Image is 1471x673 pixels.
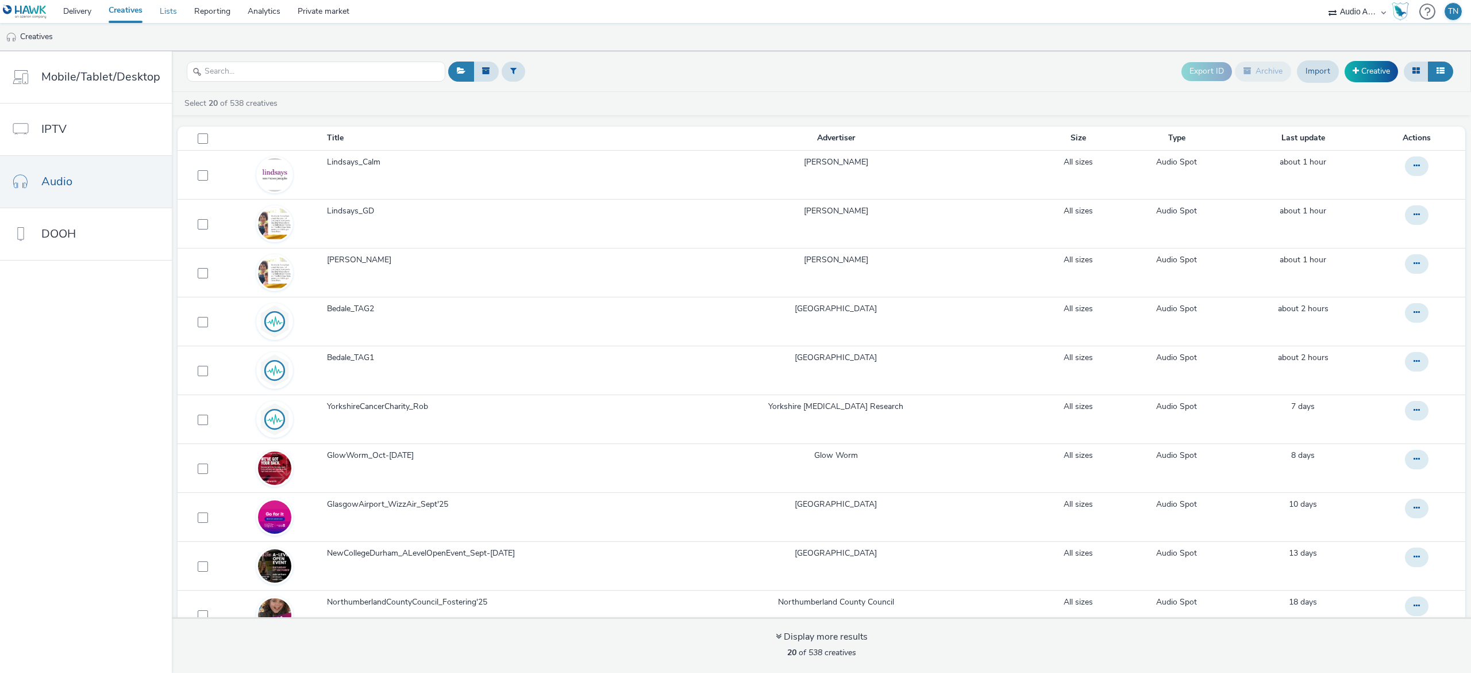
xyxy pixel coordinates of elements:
a: Hawk Academy [1392,2,1414,21]
a: [GEOGRAPHIC_DATA] [795,499,877,510]
th: Last update [1234,127,1373,150]
a: Select of 538 creatives [183,98,282,109]
a: Audio Spot [1156,499,1197,510]
span: about 1 hour [1280,254,1326,265]
a: GlowWorm_Oct-[DATE] [327,450,634,467]
a: All sizes [1064,499,1093,510]
a: NorthumberlandCountyCouncil_Fostering'25 [327,596,634,614]
a: Lindsays_Calm [327,156,634,174]
a: YorkshireCancerCharity_Rob [327,401,634,418]
span: NorthumberlandCountyCouncil_Fostering'25 [327,596,492,608]
a: Lindsays_GD [327,205,634,223]
a: All sizes [1064,450,1093,461]
img: Hawk Academy [1392,2,1409,21]
button: Archive [1235,62,1291,81]
span: Bedale_TAG1 [327,352,379,364]
a: 9 October 2025, 17:37 [1278,303,1328,315]
input: Search... [187,62,445,82]
a: Audio Spot [1156,596,1197,608]
a: Audio Spot [1156,254,1197,266]
a: Audio Spot [1156,401,1197,412]
img: audio.svg [258,354,291,387]
th: Size [1037,127,1120,150]
th: Title [326,127,635,150]
strong: 20 [787,647,796,658]
a: Creative [1345,61,1398,82]
img: 1c13c793-cf80-4cf8-afe9-fbd5fd0b20c3.jpg [258,452,291,485]
span: about 2 hours [1278,352,1328,363]
a: All sizes [1064,156,1093,168]
a: Northumberland County Council [778,596,894,608]
a: 9 October 2025, 17:36 [1278,352,1328,364]
span: DOOH [41,225,76,242]
div: 9 October 2025, 18:24 [1280,205,1326,217]
span: YorkshireCancerCharity_Rob [327,401,433,412]
img: undefined Logo [3,5,47,19]
a: All sizes [1064,254,1093,266]
span: Audio [41,173,72,190]
span: [PERSON_NAME] [327,254,396,266]
span: of 538 creatives [787,647,856,658]
a: Audio Spot [1156,156,1197,168]
span: 8 days [1291,450,1315,461]
a: All sizes [1064,401,1093,412]
img: ac35b6bd-ffb6-474b-830d-e455b310c3e4.gif [258,207,291,240]
a: Audio Spot [1156,205,1197,217]
a: 9 October 2025, 18:24 [1280,254,1326,266]
div: TN [1448,3,1458,20]
div: 9 October 2025, 18:24 [1280,156,1326,168]
span: GlowWorm_Oct-[DATE] [327,450,418,461]
strong: 20 [209,98,218,109]
img: 9b917e45-b2d1-48f3-b6f4-d45289474896.gif [258,158,291,192]
th: Advertiser [635,127,1037,150]
a: Bedale_TAG1 [327,352,634,369]
a: [PERSON_NAME] [804,156,868,168]
img: 5a667bbb-3058-41f5-862c-8b43b5e978c4.png [258,598,291,632]
a: Yorkshire [MEDICAL_DATA] Research [768,401,903,412]
span: 10 days [1289,499,1317,510]
img: audio [6,32,17,43]
a: Audio Spot [1156,548,1197,559]
th: Actions [1373,127,1465,150]
a: All sizes [1064,548,1093,559]
a: Glow Worm [814,450,858,461]
span: 13 days [1289,548,1317,559]
a: [GEOGRAPHIC_DATA] [795,352,877,364]
button: Export ID [1181,62,1232,81]
a: [GEOGRAPHIC_DATA] [795,548,877,559]
th: Type [1120,127,1234,150]
a: 1 October 2025, 15:52 [1291,450,1315,461]
a: 21 September 2025, 23:58 [1289,596,1317,608]
img: 7eed8302-49f4-4135-af71-ddd8ffe97d82.gif [258,256,291,289]
span: Lindsays_Calm [327,156,385,168]
span: about 1 hour [1280,205,1326,216]
a: [PERSON_NAME] [804,205,868,217]
span: IPTV [41,121,67,137]
a: All sizes [1064,303,1093,315]
span: Lindsays_GD [327,205,379,217]
img: d572484d-eef7-449c-a08c-7eda7cf3b47d.gif [258,500,291,534]
a: Audio Spot [1156,450,1197,461]
span: Mobile/Tablet/Desktop [41,68,160,85]
a: [PERSON_NAME] [327,254,634,272]
span: GlasgowAirport_WizzAir_Sept'25 [327,499,453,510]
div: 26 September 2025, 18:07 [1289,548,1317,559]
button: Table [1428,62,1453,81]
button: Grid [1404,62,1428,81]
a: 29 September 2025, 13:38 [1289,499,1317,510]
a: 2 October 2025, 17:55 [1291,401,1315,412]
a: All sizes [1064,596,1093,608]
a: Audio Spot [1156,303,1197,315]
img: audio.svg [258,403,291,436]
a: [GEOGRAPHIC_DATA] [795,303,877,315]
span: Bedale_TAG2 [327,303,379,315]
img: d64c36c2-803d-4028-9056-8cec85deda11.jpg [258,549,291,583]
a: All sizes [1064,205,1093,217]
